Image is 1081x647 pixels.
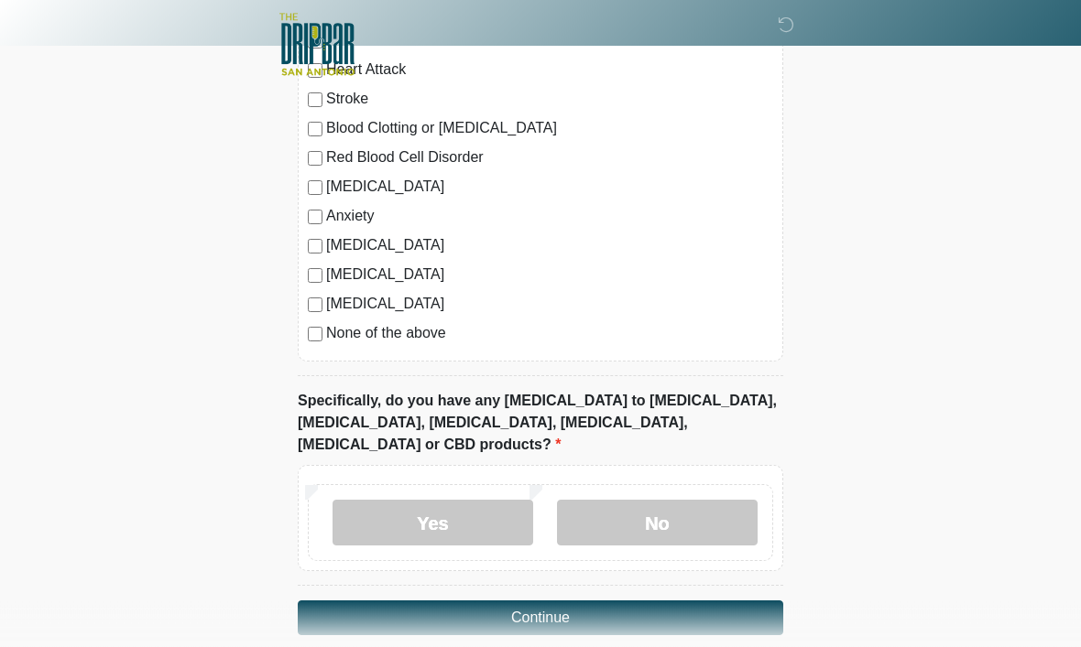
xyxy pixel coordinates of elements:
label: Red Blood Cell Disorder [326,147,773,169]
label: Specifically, do you have any [MEDICAL_DATA] to [MEDICAL_DATA], [MEDICAL_DATA], [MEDICAL_DATA], [... [298,391,783,457]
label: [MEDICAL_DATA] [326,177,773,199]
input: [MEDICAL_DATA] [308,298,322,313]
input: Stroke [308,93,322,108]
input: Anxiety [308,210,322,225]
label: Anxiety [326,206,773,228]
input: [MEDICAL_DATA] [308,181,322,196]
label: [MEDICAL_DATA] [326,235,773,257]
label: Blood Clotting or [MEDICAL_DATA] [326,118,773,140]
input: Red Blood Cell Disorder [308,152,322,167]
label: [MEDICAL_DATA] [326,264,773,286]
label: [MEDICAL_DATA] [326,294,773,316]
label: None of the above [326,323,773,345]
label: Stroke [326,89,773,111]
input: Blood Clotting or [MEDICAL_DATA] [308,123,322,137]
img: The DRIPBaR - San Antonio Fossil Creek Logo [279,14,355,78]
input: [MEDICAL_DATA] [308,269,322,284]
input: None of the above [308,328,322,342]
label: Yes [333,501,533,546]
input: [MEDICAL_DATA] [308,240,322,254]
label: No [557,501,758,546]
button: Continue [298,601,783,636]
